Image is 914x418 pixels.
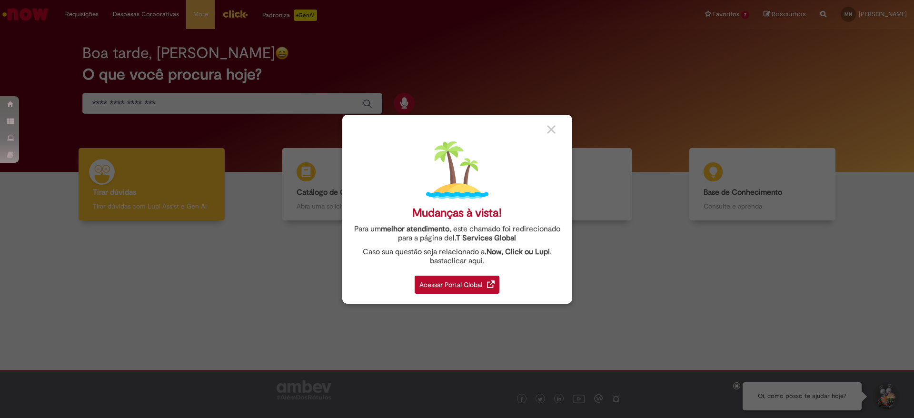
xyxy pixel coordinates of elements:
strong: melhor atendimento [381,224,449,234]
div: Caso sua questão seja relacionado a , basta . [349,248,565,266]
div: Acessar Portal Global [415,276,499,294]
img: redirect_link.png [487,280,495,288]
a: Acessar Portal Global [415,270,499,294]
a: clicar aqui [447,251,483,266]
img: island.png [426,139,488,201]
strong: .Now, Click ou Lupi [485,247,550,257]
a: I.T Services Global [453,228,516,243]
img: close_button_grey.png [547,125,556,134]
div: Mudanças à vista! [412,206,502,220]
div: Para um , este chamado foi redirecionado para a página de [349,225,565,243]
